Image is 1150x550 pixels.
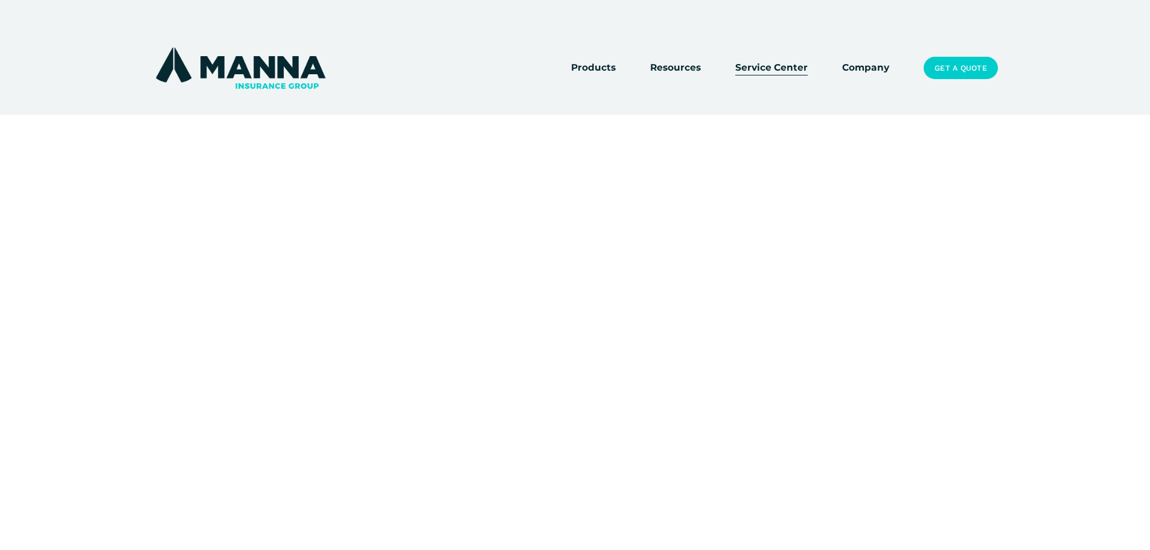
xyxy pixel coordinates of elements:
img: Manna Insurance Group [153,45,328,92]
span: Products [571,60,616,75]
a: folder dropdown [571,60,616,77]
a: Service Center [735,60,808,77]
span: Resources [650,60,701,75]
a: folder dropdown [650,60,701,77]
a: Company [842,60,889,77]
a: Get a Quote [924,57,997,80]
